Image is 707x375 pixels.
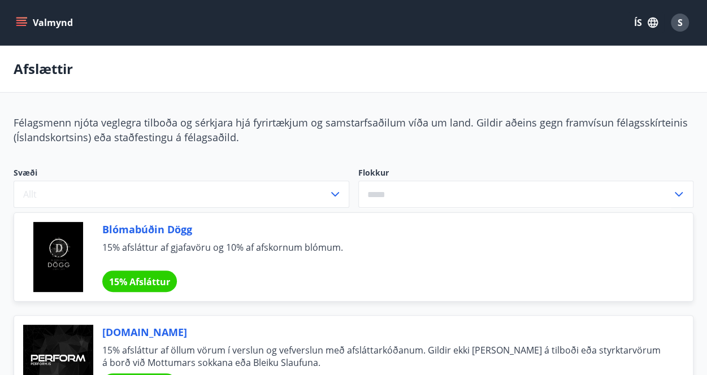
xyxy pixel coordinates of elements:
[14,59,73,79] p: Afslættir
[628,12,664,33] button: ÍS
[102,344,666,369] span: 15% afsláttur af öllum vörum í verslun og vefverslun með afsláttarkóðanum. Gildir ekki [PERSON_NA...
[102,222,666,237] span: Blómabúðin Dögg
[102,241,666,266] span: 15% afsláttur af gjafavöru og 10% af afskornum blómum.
[14,116,688,144] span: Félagsmenn njóta veglegra tilboða og sérkjara hjá fyrirtækjum og samstarfsaðilum víða um land. Gi...
[14,181,349,208] button: Allt
[14,12,77,33] button: menu
[23,188,37,200] span: Allt
[678,16,683,29] span: S
[666,9,693,36] button: S
[358,167,694,178] label: Flokkur
[102,325,666,339] span: [DOMAIN_NAME]
[14,167,349,181] span: Svæði
[109,276,170,288] span: 15% Afsláttur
